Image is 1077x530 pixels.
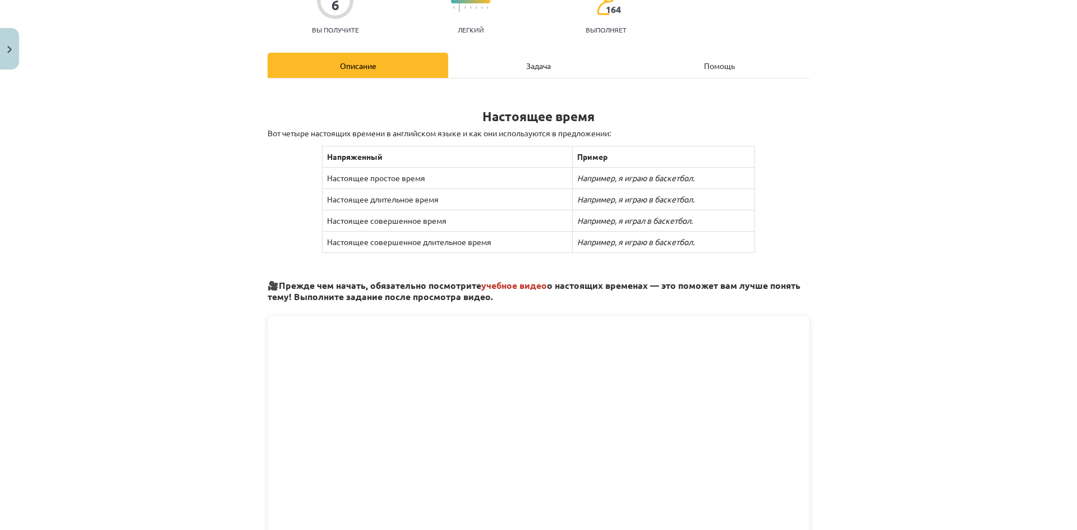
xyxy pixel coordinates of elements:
font: о настоящих временах — это поможет вам лучше понять тему! Выполните задание после просмотра видео. [268,279,800,302]
font: Настоящее совершенное время [327,215,447,225]
font: 164 [606,3,621,15]
font: Например, я играл в баскетбол. [577,215,693,225]
font: Настоящее длительное время [327,194,439,204]
img: icon-short-line-57e1e144782c952c97e751825c79c345078a6d821885a25fce030b3d8c18986b.svg [476,6,477,9]
img: icon-short-line-57e1e144782c952c97e751825c79c345078a6d821885a25fce030b3d8c18986b.svg [470,6,471,9]
font: Задача [526,61,551,71]
font: Вы получите [312,25,359,34]
font: Например, я играю в баскетбол. [577,173,694,183]
font: Настоящее время [482,108,595,125]
img: icon-short-line-57e1e144782c952c97e751825c79c345078a6d821885a25fce030b3d8c18986b.svg [453,6,454,9]
font: 🎥 [268,279,279,291]
font: Легкий [458,25,484,34]
img: icon-short-line-57e1e144782c952c97e751825c79c345078a6d821885a25fce030b3d8c18986b.svg [487,6,488,9]
font: Настоящее совершенное длительное время [327,237,491,247]
font: Настоящее простое время [327,173,425,183]
font: Напряженный [327,151,383,162]
font: Прежде чем начать, обязательно посмотрите [279,279,481,291]
font: Описание [340,61,376,71]
img: icon-close-lesson-0947bae3869378f0d4975bcd49f059093ad1ed9edebbc8119c70593378902aed.svg [7,46,12,53]
font: Например, я играю в баскетбол. [577,237,694,247]
img: icon-short-line-57e1e144782c952c97e751825c79c345078a6d821885a25fce030b3d8c18986b.svg [481,6,482,9]
font: учебное видео [481,279,547,291]
font: Вот четыре настоящих времени в английском языке и как они используются в предложении: [268,128,611,138]
font: выполняет [586,25,627,34]
font: Например, я играю в баскетбол. [577,194,694,204]
font: Помощь [704,61,735,71]
font: Пример [577,151,607,162]
img: icon-short-line-57e1e144782c952c97e751825c79c345078a6d821885a25fce030b3d8c18986b.svg [464,6,466,9]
